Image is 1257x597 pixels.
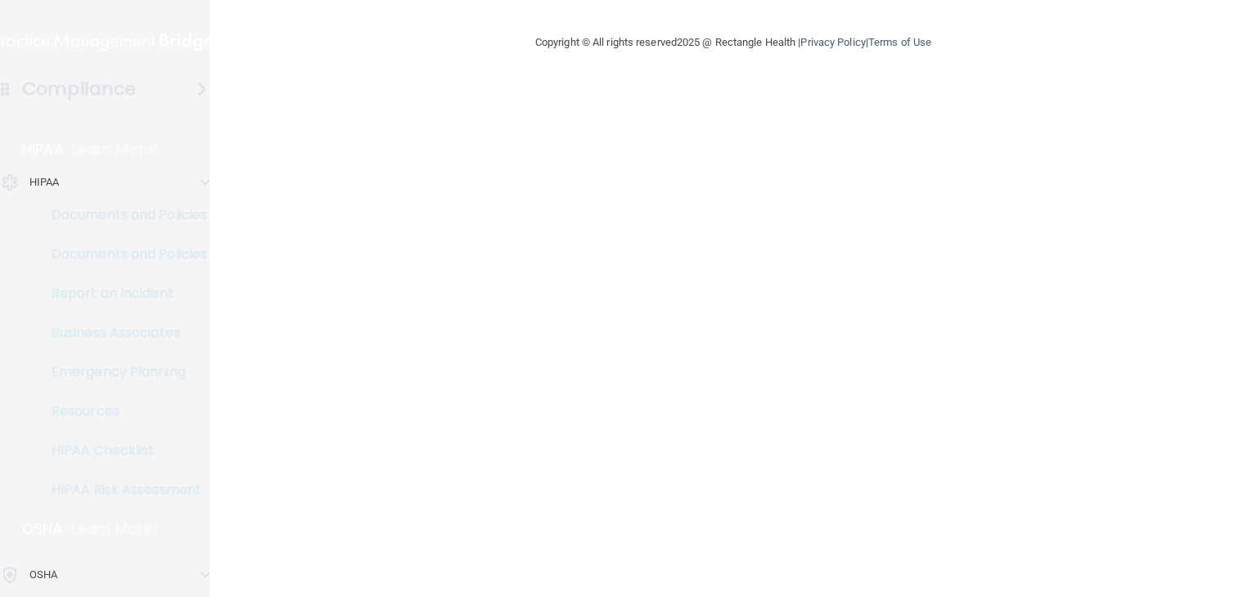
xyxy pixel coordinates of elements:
h4: Compliance [22,78,136,101]
div: Copyright © All rights reserved 2025 @ Rectangle Health | | [435,16,1032,69]
p: Business Associates [11,325,234,341]
p: OSHA [22,519,63,539]
p: HIPAA Checklist [11,442,234,459]
a: Privacy Policy [800,36,865,48]
p: Resources [11,403,234,420]
p: Documents and Policies [11,246,234,263]
p: HIPAA [29,173,60,192]
p: Learn More! [72,140,159,159]
p: Documents and Policies [11,207,234,223]
p: Report an Incident [11,285,234,302]
p: OSHA [29,565,57,585]
a: Terms of Use [868,36,931,48]
p: HIPAA [22,140,64,159]
p: Learn More! [71,519,158,539]
p: Emergency Planning [11,364,234,380]
p: HIPAA Risk Assessment [11,482,234,498]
